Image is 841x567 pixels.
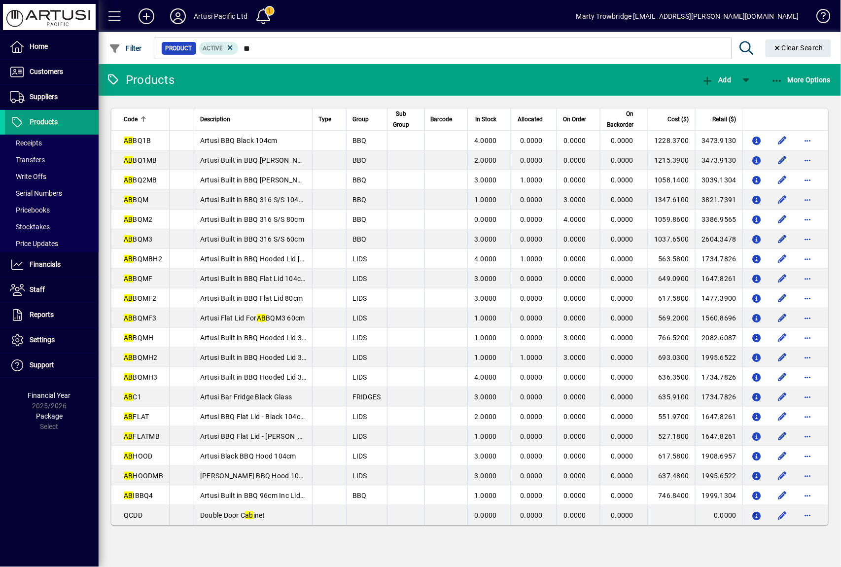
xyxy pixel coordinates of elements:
button: More options [800,488,816,503]
span: 1.0000 [521,354,543,361]
td: 766.5200 [647,328,695,348]
button: More options [800,389,816,405]
span: 3.0000 [474,393,497,401]
span: 1.0000 [474,492,497,499]
span: Add [701,76,731,84]
span: 0.0000 [564,294,587,302]
button: Filter [106,39,144,57]
div: Sub Group [393,108,419,130]
td: 3386.9565 [695,210,742,229]
span: Receipts [10,139,42,147]
span: LIDS [352,472,367,480]
button: More options [800,468,816,484]
span: 0.0000 [611,255,634,263]
span: 0.0000 [521,472,543,480]
span: 0.0000 [564,373,587,381]
span: 1.0000 [474,354,497,361]
a: Stocktakes [5,218,99,235]
span: BBQ [352,176,367,184]
button: Edit [774,330,790,346]
span: IBBQ4 [124,492,153,499]
a: Receipts [5,135,99,151]
em: AB [124,393,133,401]
a: Staff [5,278,99,302]
span: Settings [30,336,55,344]
span: 0.0000 [521,334,543,342]
em: AB [124,275,133,283]
span: BBQ [352,492,367,499]
span: BBQ [352,196,367,204]
td: 2604.3478 [695,229,742,249]
button: Edit [774,488,790,503]
em: AB [124,452,133,460]
div: Barcode [431,114,461,125]
em: AB [124,432,133,440]
td: 1215.3900 [647,150,695,170]
em: AB [124,255,133,263]
span: 0.0000 [611,393,634,401]
div: In Stock [474,114,506,125]
span: 3.0000 [564,196,587,204]
span: Financial Year [28,391,71,399]
span: LIDS [352,334,367,342]
td: 1995.6522 [695,466,742,486]
span: Artusi Built in BBQ 316 S/S 80cm [200,215,304,223]
button: Add [699,71,734,89]
span: HOODMB [124,472,163,480]
span: Transfers [10,156,45,164]
td: 3821.7391 [695,190,742,210]
em: AB [124,334,133,342]
td: 3039.1304 [695,170,742,190]
em: AB [124,354,133,361]
em: AB [124,472,133,480]
td: 746.8400 [647,486,695,505]
span: 0.0000 [521,235,543,243]
span: Financials [30,260,61,268]
span: HOOD [124,452,153,460]
span: 0.0000 [521,196,543,204]
span: 1.0000 [521,176,543,184]
span: Stocktakes [10,223,50,231]
span: 0.0000 [611,275,634,283]
span: 0.0000 [521,393,543,401]
td: 1995.6522 [695,348,742,367]
em: AB [124,373,133,381]
span: BBQ [352,215,367,223]
span: 0.0000 [564,314,587,322]
span: Staff [30,285,45,293]
span: 0.0000 [564,156,587,164]
div: Marty Trowbridge [EMAIL_ADDRESS][PERSON_NAME][DOMAIN_NAME] [576,8,799,24]
span: LIDS [352,354,367,361]
span: 0.0000 [611,196,634,204]
span: 1.0000 [474,314,497,322]
mat-chip: Activation Status: Active [199,42,239,55]
span: Artusi Bar Fridge Black Glass [200,393,292,401]
span: LIDS [352,432,367,440]
span: 0.0000 [521,294,543,302]
span: Retail ($) [713,114,736,125]
span: 0.0000 [611,156,634,164]
button: Edit [774,133,790,148]
span: 0.0000 [611,373,634,381]
button: Clear [766,39,832,57]
button: More options [800,172,816,188]
span: Description [200,114,230,125]
span: Allocated [518,114,543,125]
div: Allocated [517,114,552,125]
span: Group [352,114,369,125]
div: Artusi Pacific Ltd [194,8,247,24]
span: Products [30,118,58,126]
span: 0.0000 [521,373,543,381]
em: AB [124,215,133,223]
span: Serial Numbers [10,189,62,197]
span: 0.0000 [611,215,634,223]
span: 3.0000 [474,472,497,480]
em: AB [124,413,133,421]
span: Artusi Black BBQ Hood 104cm [200,452,296,460]
td: 693.0300 [647,348,695,367]
td: 617.5800 [647,288,695,308]
span: LIDS [352,314,367,322]
button: Edit [774,212,790,227]
span: 0.0000 [521,432,543,440]
span: LIDS [352,373,367,381]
